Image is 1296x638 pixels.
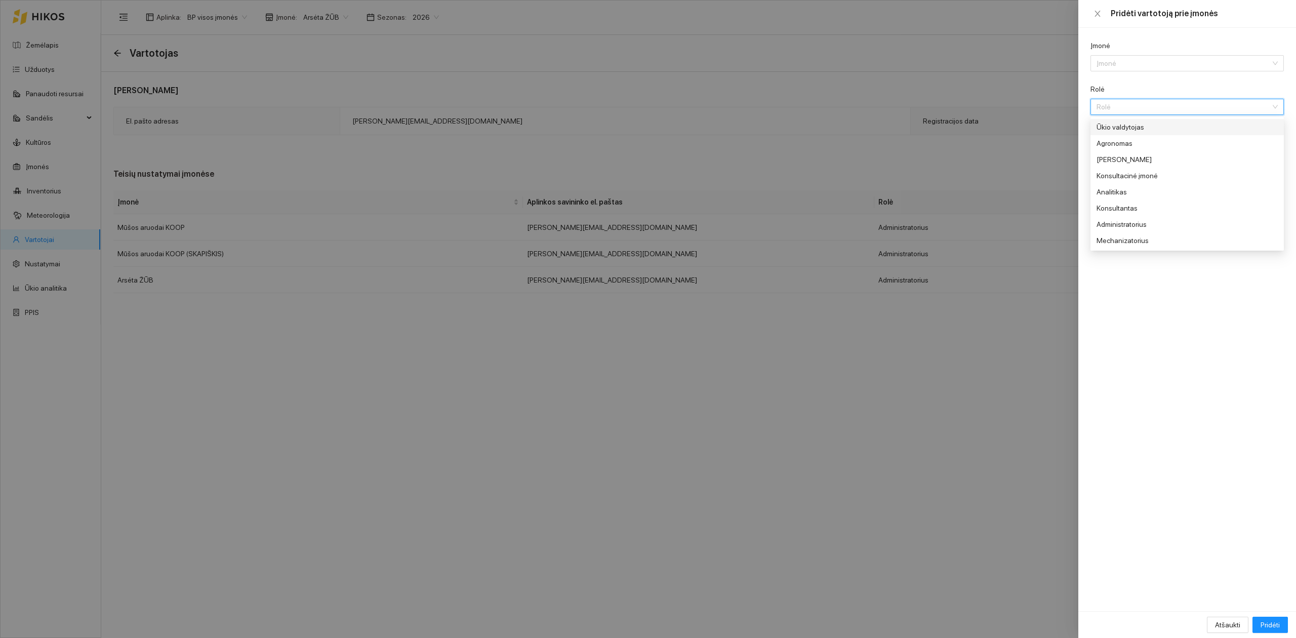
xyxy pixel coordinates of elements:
div: [PERSON_NAME] [1097,154,1248,165]
div: Konsultacinė įmonė [1097,170,1248,181]
div: Administratorius [1090,216,1284,232]
div: Konsultantas [1090,200,1284,216]
span: Atšaukti [1215,619,1240,630]
div: Hikos Pagalba [1090,151,1284,168]
label: Įmonė [1090,41,1110,51]
div: Mechanizatorius [1090,232,1284,249]
div: Konsultacinė įmonė [1090,168,1284,184]
span: Pridėti [1261,619,1280,630]
button: Atšaukti [1207,617,1248,633]
input: Įmonė [1097,56,1271,71]
div: Administratorius [1097,219,1248,230]
span: close [1093,10,1102,18]
div: Agronomas [1097,138,1248,149]
div: Analitikas [1097,186,1248,197]
button: Close [1090,9,1105,19]
div: Ūkio valdytojas [1097,122,1248,133]
div: Ūkio valdytojas [1090,119,1284,135]
div: Pridėti vartotoją prie įmonės [1111,8,1284,19]
div: Analitikas [1090,184,1284,200]
div: Konsultantas [1097,203,1248,214]
label: Rolė [1090,84,1105,95]
div: Mechanizatorius [1097,235,1248,246]
button: Pridėti [1252,617,1288,633]
div: Agronomas [1090,135,1284,151]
